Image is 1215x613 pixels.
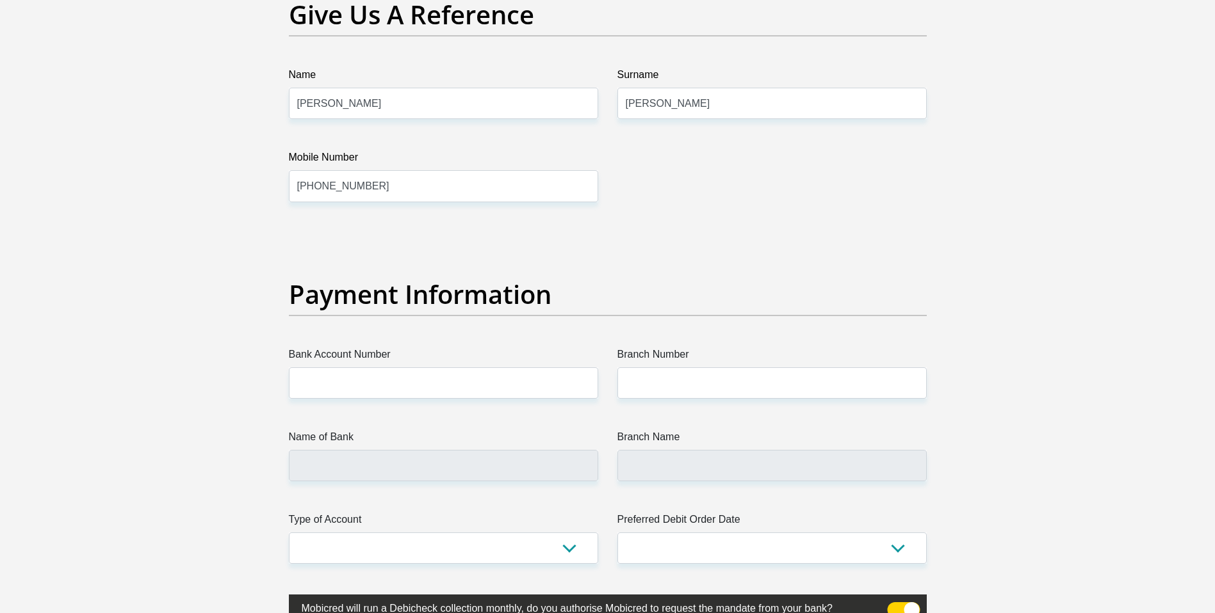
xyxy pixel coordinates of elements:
[289,347,598,367] label: Bank Account Number
[289,429,598,450] label: Name of Bank
[617,450,927,481] input: Branch Name
[289,450,598,481] input: Name of Bank
[617,67,927,88] label: Surname
[617,512,927,532] label: Preferred Debit Order Date
[289,150,598,170] label: Mobile Number
[289,170,598,202] input: Mobile Number
[617,367,927,399] input: Branch Number
[289,512,598,532] label: Type of Account
[617,347,927,367] label: Branch Number
[289,88,598,119] input: Name
[289,67,598,88] label: Name
[617,429,927,450] label: Branch Name
[289,367,598,399] input: Bank Account Number
[617,88,927,119] input: Surname
[289,279,927,310] h2: Payment Information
